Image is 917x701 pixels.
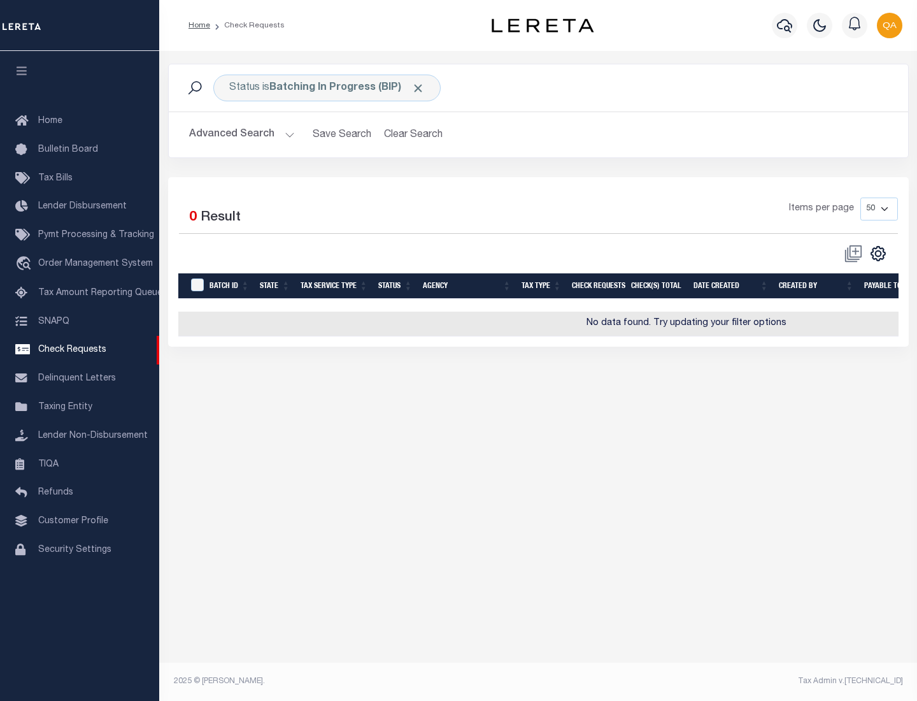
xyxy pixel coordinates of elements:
span: Bulletin Board [38,145,98,154]
span: Delinquent Letters [38,374,116,383]
span: Customer Profile [38,517,108,526]
span: Lender Non-Disbursement [38,431,148,440]
th: Tax Type: activate to sort column ascending [516,273,567,300]
th: Date Created: activate to sort column ascending [688,273,774,300]
th: State: activate to sort column ascending [255,273,295,300]
li: Check Requests [210,20,285,31]
th: Created By: activate to sort column ascending [774,273,859,300]
th: Tax Service Type: activate to sort column ascending [295,273,373,300]
span: Tax Bills [38,174,73,183]
span: Taxing Entity [38,403,92,412]
span: Check Requests [38,345,106,354]
div: 2025 © [PERSON_NAME]. [164,676,539,687]
th: Agency: activate to sort column ascending [418,273,516,300]
span: TIQA [38,459,59,468]
span: SNAPQ [38,317,69,326]
button: Save Search [305,122,379,147]
th: Check Requests [567,273,626,300]
span: 0 [189,211,197,224]
img: logo-dark.svg [492,18,594,33]
label: Result [201,208,241,228]
th: Status: activate to sort column ascending [373,273,418,300]
span: Items per page [789,202,854,216]
button: Clear Search [379,122,448,147]
span: Home [38,117,62,126]
span: Lender Disbursement [38,202,127,211]
th: Batch Id: activate to sort column ascending [204,273,255,300]
b: Batching In Progress (BIP) [269,83,425,93]
span: Click to Remove [411,82,425,95]
div: Status is [213,75,441,101]
span: Refunds [38,488,73,497]
th: Check(s) Total [626,273,688,300]
span: Order Management System [38,259,153,268]
button: Advanced Search [189,122,295,147]
i: travel_explore [15,256,36,273]
div: Tax Admin v.[TECHNICAL_ID] [548,676,903,687]
a: Home [188,22,210,29]
span: Pymt Processing & Tracking [38,231,154,240]
span: Security Settings [38,546,111,554]
span: Tax Amount Reporting Queue [38,289,162,298]
img: svg+xml;base64,PHN2ZyB4bWxucz0iaHR0cDovL3d3dy53My5vcmcvMjAwMC9zdmciIHBvaW50ZXItZXZlbnRzPSJub25lIi... [877,13,902,38]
